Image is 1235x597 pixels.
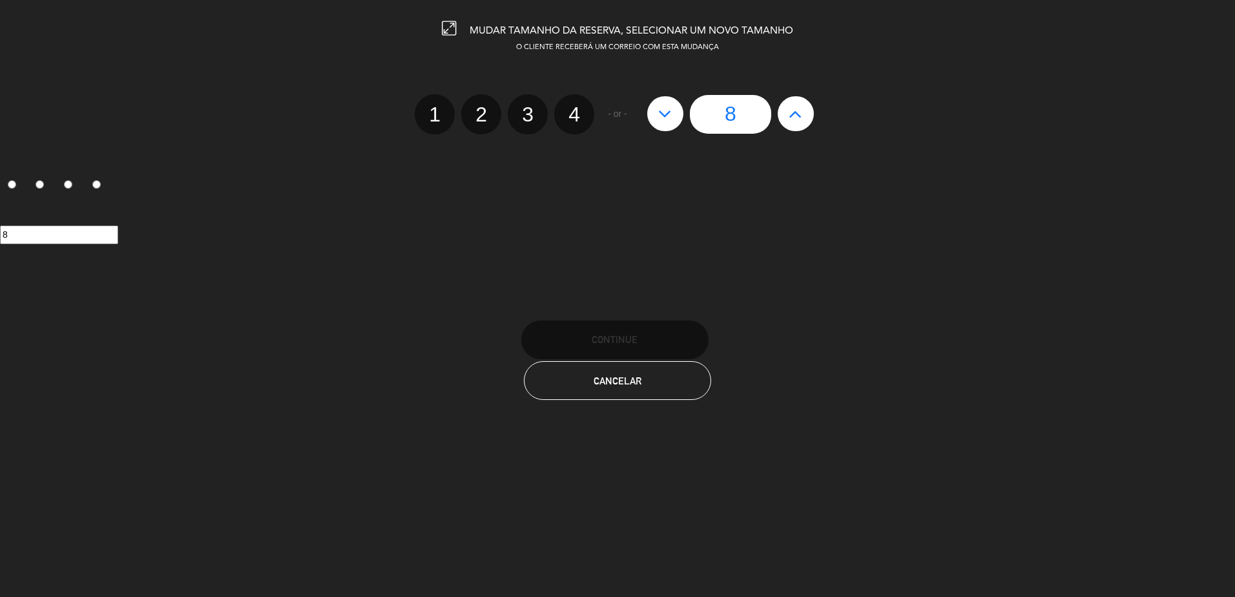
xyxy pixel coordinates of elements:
span: - or - [608,107,627,121]
span: Cancelar [594,375,641,386]
input: 3 [64,180,72,189]
label: 3 [57,175,85,197]
label: 1 [415,94,455,134]
button: CONTINUE [521,320,709,359]
label: 4 [85,175,113,197]
label: 2 [461,94,501,134]
span: MUDAR TAMANHO DA RESERVA, SELECIONAR UM NOVO TAMANHO [470,26,793,36]
span: CONTINUE [592,334,638,345]
input: 1 [8,180,16,189]
button: Cancelar [524,361,711,400]
label: 2 [28,175,57,197]
input: 2 [36,180,44,189]
label: 3 [508,94,548,134]
label: 4 [554,94,594,134]
input: 4 [92,180,101,189]
span: O CLIENTE RECEBERÁ UM CORREIO COM ESTA MUDANÇA [516,44,719,51]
